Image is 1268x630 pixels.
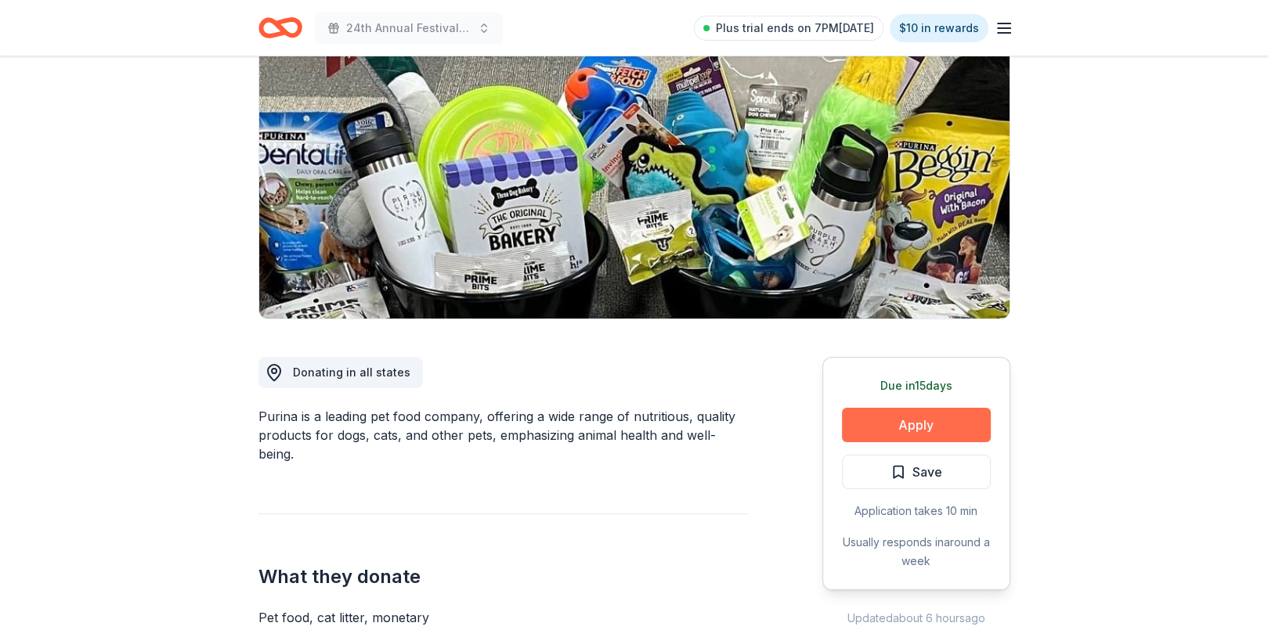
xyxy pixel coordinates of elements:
a: Home [258,9,302,46]
span: 24th Annual Festival of Trees Gala [346,19,471,38]
button: 24th Annual Festival of Trees Gala [315,13,503,44]
div: Usually responds in around a week [842,533,991,571]
div: Due in 15 days [842,376,991,395]
button: Apply [842,408,991,442]
div: Updated about 6 hours ago [822,609,1010,628]
span: Save [912,462,942,482]
h2: What they donate [258,564,747,589]
a: $10 in rewards [890,14,988,42]
span: Donating in all states [293,365,410,379]
div: Application takes 10 min [842,502,991,520]
span: Plus trial ends on 7PM[DATE] [716,19,874,38]
div: Pet food, cat litter, monetary [258,608,747,627]
button: Save [842,455,991,489]
div: Purina is a leading pet food company, offering a wide range of nutritious, quality products for d... [258,407,747,463]
img: Image for Purina [259,20,1010,319]
a: Plus trial ends on 7PM[DATE] [694,16,883,41]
